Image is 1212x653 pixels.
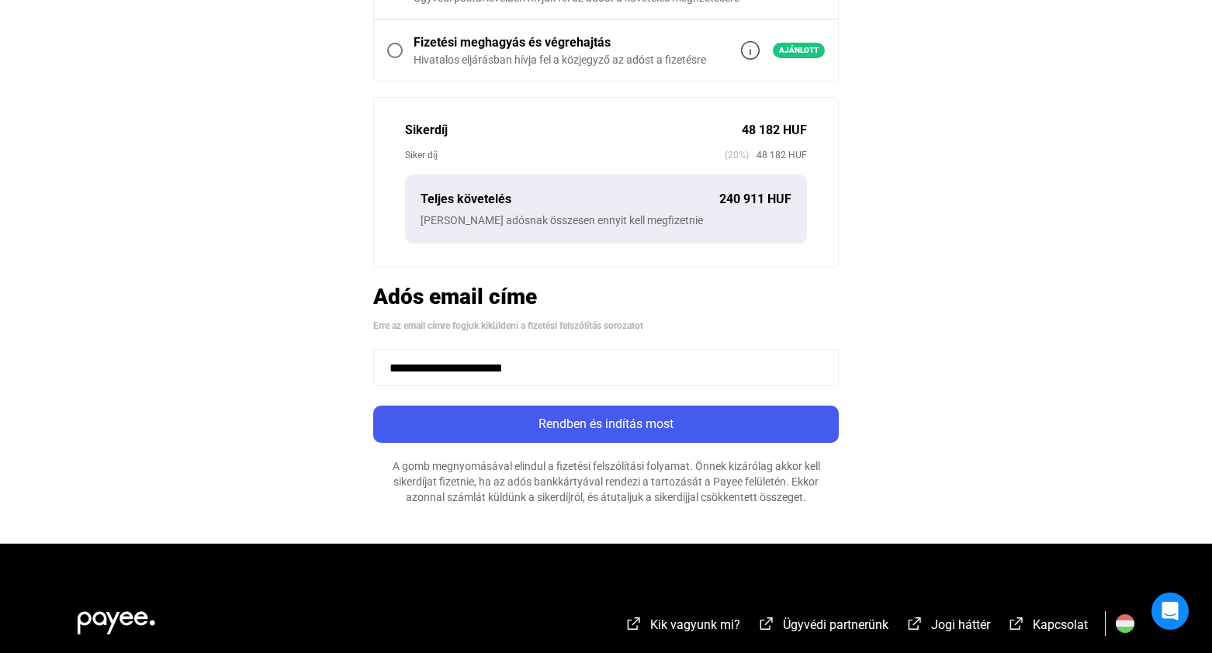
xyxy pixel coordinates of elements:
[414,52,706,67] div: Hivatalos eljárásban hívja fel a közjegyző az adóst a fizetésre
[742,121,807,140] div: 48 182 HUF
[1151,593,1189,630] div: Open Intercom Messenger
[373,318,839,333] div: Erre az email címre fogjuk kiküldeni a fizetési felszólítás sorozatot
[757,620,888,634] a: external-link-whiteÜgyvédi partnerünk
[421,212,791,228] div: [PERSON_NAME] adósnak összesen ennyit kell megfizetnie
[625,620,740,634] a: external-link-whiteKik vagyunk mi?
[719,190,791,209] div: 240 911 HUF
[1116,614,1134,633] img: HU.svg
[725,147,749,163] span: (20%)
[373,406,839,443] button: Rendben és indítás most
[783,617,888,632] span: Ügyvédi partnerünk
[741,41,825,60] a: info-grey-outlineAjánlott
[421,190,719,209] div: Teljes követelés
[405,147,725,163] div: Siker díj
[405,121,742,140] div: Sikerdíj
[749,147,807,163] span: 48 182 HUF
[1007,616,1026,631] img: external-link-white
[625,616,643,631] img: external-link-white
[931,617,990,632] span: Jogi háttér
[650,617,740,632] span: Kik vagyunk mi?
[378,415,834,434] div: Rendben és indítás most
[78,603,155,634] img: white-payee-white-dot.svg
[773,43,825,58] span: Ajánlott
[373,283,839,310] h2: Adós email címe
[414,33,706,52] div: Fizetési meghagyás és végrehajtás
[757,616,776,631] img: external-link-white
[373,458,839,505] div: A gomb megnyomásával elindul a fizetési felszólítási folyamat. Önnek kizárólag akkor kell sikerdí...
[1033,617,1088,632] span: Kapcsolat
[906,620,990,634] a: external-link-whiteJogi háttér
[906,616,924,631] img: external-link-white
[1007,620,1088,634] a: external-link-whiteKapcsolat
[741,41,760,60] img: info-grey-outline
